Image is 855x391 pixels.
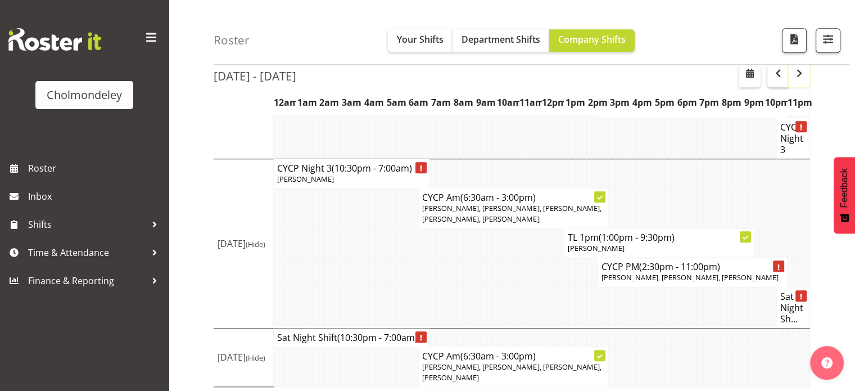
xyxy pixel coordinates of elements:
[609,90,631,116] th: 3pm
[332,162,412,174] span: (10:30pm - 7:00am)
[47,87,122,104] div: Cholmondeley
[721,90,743,116] th: 8pm
[422,192,605,203] h4: CYCP Am
[28,272,146,289] span: Finance & Reporting
[460,191,536,204] span: (6:30am - 3:00pm)
[397,33,444,46] span: Your Shifts
[296,90,318,116] th: 1am
[601,272,778,282] span: [PERSON_NAME], [PERSON_NAME], [PERSON_NAME]
[277,332,426,343] h4: Sat Night Shift
[274,90,296,116] th: 12am
[277,174,334,184] span: [PERSON_NAME]
[246,353,265,363] span: (Hide)
[549,29,635,52] button: Company Shifts
[839,168,849,208] span: Feedback
[28,160,163,177] span: Roster
[460,350,536,362] span: (6:30am - 3:00pm)
[788,90,810,116] th: 11pm
[422,362,601,383] span: [PERSON_NAME], [PERSON_NAME], [PERSON_NAME], [PERSON_NAME]
[408,90,430,116] th: 6am
[780,291,806,325] h4: Sat Night Sh...
[363,90,386,116] th: 4am
[743,90,765,116] th: 9pm
[568,243,625,253] span: [PERSON_NAME]
[782,28,807,53] button: Download a PDF of the roster according to the set date range.
[28,216,146,233] span: Shifts
[453,29,549,52] button: Department Shifts
[28,188,163,205] span: Inbox
[462,33,540,46] span: Department Shifts
[821,357,833,368] img: help-xxl-2.png
[214,159,274,328] td: [DATE]
[558,33,626,46] span: Company Shifts
[631,90,654,116] th: 4pm
[698,90,721,116] th: 7pm
[739,65,761,87] button: Select a specific date within the roster.
[676,90,698,116] th: 6pm
[341,90,363,116] th: 3am
[816,28,840,53] button: Filter Shifts
[422,350,605,362] h4: CYCP Am
[519,90,542,116] th: 11am
[497,90,519,116] th: 10am
[337,331,418,344] span: (10:30pm - 7:00am)
[214,328,274,386] td: [DATE]
[388,29,453,52] button: Your Shifts
[653,90,676,116] th: 5pm
[564,90,586,116] th: 1pm
[214,69,296,83] h2: [DATE] - [DATE]
[601,261,784,272] h4: CYCP PM
[246,239,265,249] span: (Hide)
[277,163,426,174] h4: CYCP Night 3
[8,28,101,51] img: Rosterit website logo
[765,90,788,116] th: 10pm
[568,232,750,243] h4: TL 1pm
[599,231,675,244] span: (1:00pm - 9:30pm)
[474,90,497,116] th: 9am
[586,90,609,116] th: 2pm
[780,122,806,155] h4: CYCP Night 3
[430,90,453,116] th: 7am
[214,34,250,47] h4: Roster
[318,90,341,116] th: 2am
[422,203,601,224] span: [PERSON_NAME], [PERSON_NAME], [PERSON_NAME], [PERSON_NAME], [PERSON_NAME]
[385,90,408,116] th: 5am
[639,260,720,273] span: (2:30pm - 11:00pm)
[834,157,855,233] button: Feedback - Show survey
[28,244,146,261] span: Time & Attendance
[542,90,564,116] th: 12pm
[453,90,475,116] th: 8am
